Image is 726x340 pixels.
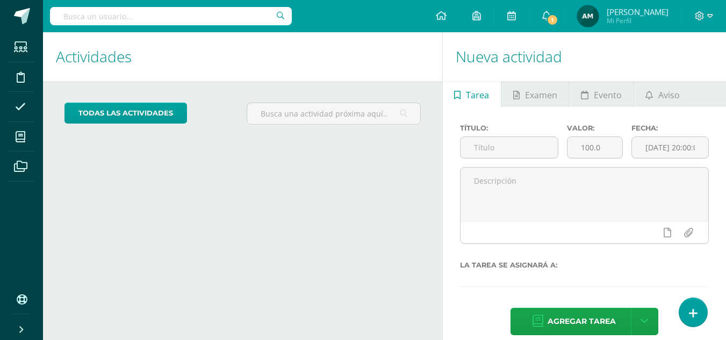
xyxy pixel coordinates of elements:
span: [PERSON_NAME] [607,6,669,17]
label: Valor: [567,124,623,132]
span: Mi Perfil [607,16,669,25]
input: Título [461,137,558,158]
label: La tarea se asignará a: [460,261,709,269]
h1: Actividades [56,32,429,81]
img: 09ff674d68efe52c25f03c97fc906881.png [577,5,599,27]
input: Busca una actividad próxima aquí... [247,103,420,124]
a: Aviso [634,81,691,107]
label: Fecha: [631,124,709,132]
a: Tarea [443,81,501,107]
input: Puntos máximos [567,137,622,158]
h1: Nueva actividad [456,32,713,81]
span: Tarea [466,82,489,108]
span: Evento [594,82,622,108]
span: Examen [525,82,557,108]
a: todas las Actividades [64,103,187,124]
a: Evento [569,81,633,107]
label: Título: [460,124,559,132]
span: Aviso [658,82,680,108]
input: Fecha de entrega [632,137,708,158]
span: 1 [547,14,558,26]
a: Examen [501,81,569,107]
span: Agregar tarea [548,308,616,335]
input: Busca un usuario... [50,7,292,25]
